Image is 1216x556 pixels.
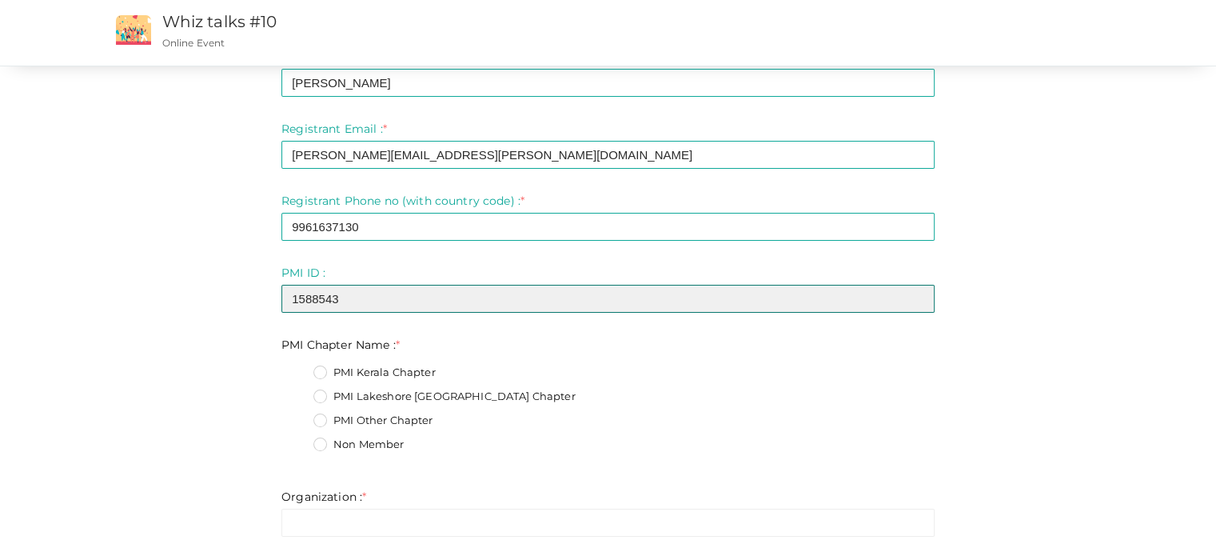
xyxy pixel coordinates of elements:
label: PMI Lakeshore [GEOGRAPHIC_DATA] Chapter [313,389,575,405]
label: Registrant Phone no (with country code) : [281,193,524,209]
label: Non Member [313,437,404,453]
label: Registrant Email : [281,121,387,137]
input: Enter registrant email here. [281,141,935,169]
label: PMI ID : [281,265,325,281]
label: PMI Chapter Name : [281,337,400,353]
label: Organization : [281,489,366,505]
input: Enter registrant phone no here. [281,213,935,241]
label: PMI Other Chapter [313,413,433,429]
a: Whiz talks #10 [162,12,277,31]
img: event2.png [116,15,151,45]
label: PMI Kerala Chapter [313,365,436,381]
input: Enter registrant name here. [281,69,935,97]
p: Online Event [162,36,771,50]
